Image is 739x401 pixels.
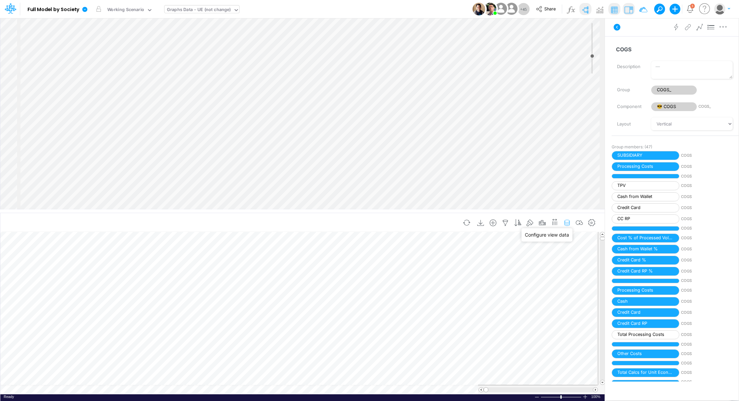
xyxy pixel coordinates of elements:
[681,246,737,252] span: COGS
[612,43,733,56] input: — Node name —
[612,297,679,306] span: Cash
[560,395,562,399] div: Zoom
[681,183,737,189] span: COGS
[612,61,646,72] label: Description
[681,164,737,169] span: COGS
[681,194,737,200] span: COGS
[698,104,733,109] span: COGS_
[670,21,682,34] button: Process
[582,394,588,399] div: Zoom In
[504,1,519,16] img: User Image Icon
[6,216,459,230] input: Type a title here
[681,332,737,338] span: COGS
[533,4,560,14] button: Share
[4,394,14,399] div: In Ready mode
[612,245,679,254] span: Cash from Wallet %
[27,7,79,13] b: Full Model by Society
[4,395,14,399] span: Ready
[591,394,601,399] div: Zoom level
[493,1,508,16] img: User Image Icon
[651,86,697,95] span: COGS_
[612,349,679,358] span: Other Costs
[681,321,737,327] span: COGS
[612,84,646,96] label: Group
[521,228,572,242] div: Configure view data
[484,3,496,15] img: User Image Icon
[612,144,739,150] span: Group members: ( 47 )
[681,299,737,304] span: COGS
[681,268,737,274] span: COGS
[681,310,737,315] span: COGS
[612,192,679,201] span: Cash from Wallet
[681,351,737,357] span: COGS
[681,342,737,347] span: COGS
[681,360,737,366] span: COGS
[612,286,679,295] span: Processing Costs
[681,225,737,231] span: COGS
[612,101,646,112] label: Component
[612,256,679,265] span: Credit Card %
[107,6,144,14] div: Working Scenario
[681,173,737,179] span: COGS
[681,379,737,385] span: COGS
[167,6,231,14] div: Graphs Data - UE (not change)
[612,234,679,243] span: Cost % of Processed Volume
[612,181,679,190] span: TPV
[612,118,646,130] label: Layout
[681,153,737,158] span: COGS
[612,319,679,328] span: Credit Card RP
[681,288,737,293] span: COGS
[681,370,737,375] span: COGS
[681,278,737,284] span: COGS
[612,267,679,276] span: Credit Card RP %
[544,6,556,11] span: Share
[681,216,737,222] span: COGS
[612,330,679,339] span: Total Processing Costs
[612,162,679,171] span: Processing Costs
[612,151,679,160] span: SUBSIDIARY
[681,235,737,241] span: COGS
[591,394,601,399] span: 100%
[691,4,693,7] div: 3 unread items
[473,3,485,15] img: User Image Icon
[651,102,697,111] span: 😎 COGS
[686,5,694,13] a: Notifications
[681,257,737,263] span: COGS
[612,203,679,212] span: Credit Card
[541,394,582,399] div: Zoom
[612,368,679,377] span: Total Calcs for Unit Economics
[612,214,679,223] span: CC RP
[534,395,540,400] div: Zoom Out
[681,205,737,211] span: COGS
[612,308,679,317] span: Credit Card
[520,7,527,11] span: + 45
